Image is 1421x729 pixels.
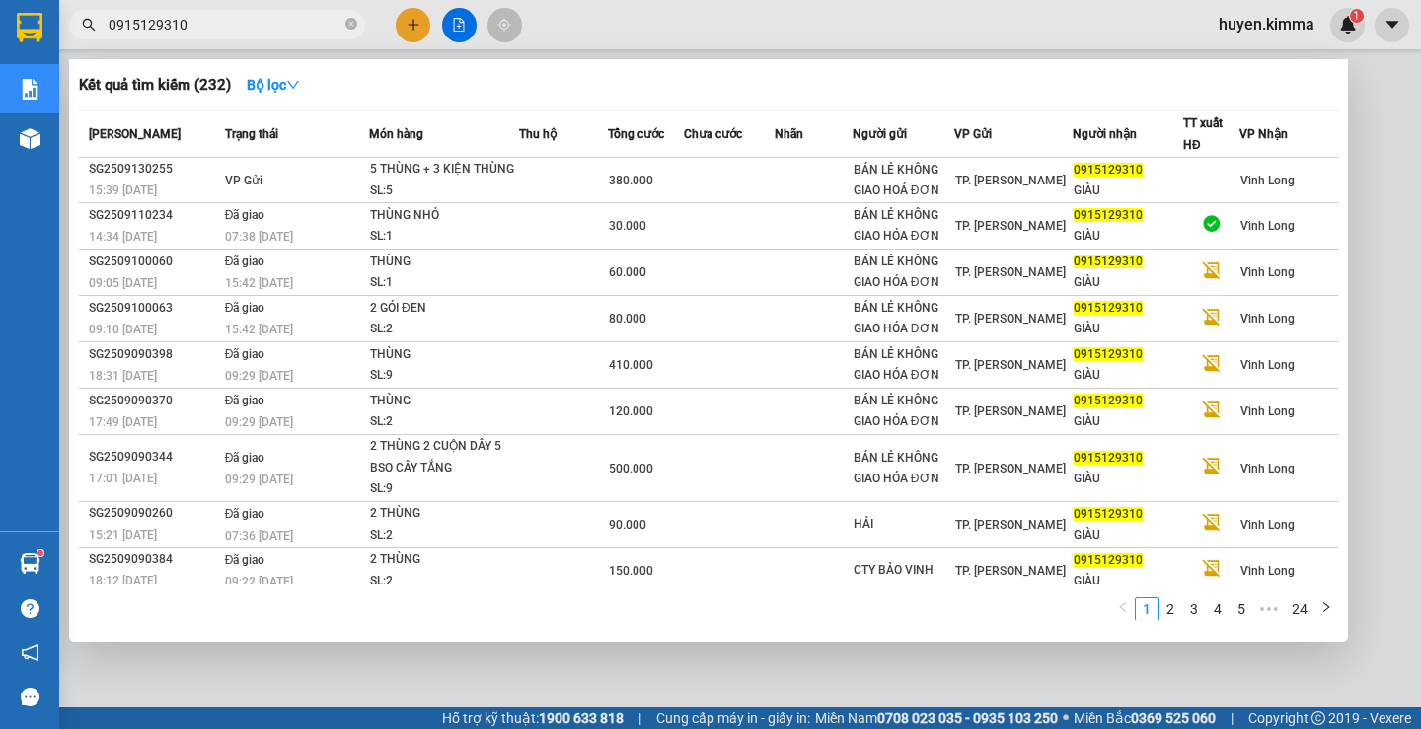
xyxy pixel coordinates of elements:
div: SL: 2 [370,319,518,340]
li: Next 5 Pages [1253,597,1285,620]
span: 0915129310 [1074,255,1143,268]
span: Vĩnh Long [1240,358,1295,372]
span: 17:49 [DATE] [89,415,157,429]
a: 2 [1159,598,1181,620]
li: 1 [1135,597,1159,620]
div: SL: 9 [370,478,518,500]
span: 15:42 [DATE] [225,276,293,290]
img: warehouse-icon [20,553,40,574]
div: THÙNG [370,344,518,366]
span: 07:38 [DATE] [225,230,293,244]
span: Nhãn [775,127,803,141]
span: TP. [PERSON_NAME] [955,518,1066,532]
img: logo-vxr [17,13,42,42]
span: close-circle [345,16,357,35]
li: 24 [1285,597,1314,620]
span: Đã giao [225,255,265,268]
span: TP. [PERSON_NAME] [955,174,1066,187]
div: 2 THÙNG 2 CUỘN DÂY 5 BSO CÂY TẮNG [370,436,518,478]
div: BÁN LẺ KHÔNG GIAO HÓA ĐƠN [854,298,954,339]
span: Đã giao [225,451,265,465]
span: Vĩnh Long [1240,564,1295,578]
span: Vĩnh Long [1240,518,1295,532]
span: TP. [PERSON_NAME] [955,219,1066,233]
li: 3 [1182,597,1206,620]
span: search [82,18,96,32]
span: 18:31 [DATE] [89,369,157,383]
div: 2 THÙNG [370,549,518,571]
span: 09:10 [DATE] [89,323,157,336]
span: 14:34 [DATE] [89,230,157,244]
span: 0915129310 [1074,347,1143,361]
div: 2 THÙNG [370,503,518,525]
span: Người gửi [853,127,907,141]
input: Tìm tên, số ĐT hoặc mã đơn [109,14,341,36]
span: Đã giao [225,507,265,521]
span: 18:12 [DATE] [89,574,157,588]
span: Trạng thái [225,127,278,141]
div: THÙNG NHỎ [370,205,518,227]
span: ••• [1253,597,1285,620]
span: 15:42 [DATE] [225,323,293,336]
span: Vĩnh Long [1240,219,1295,233]
span: notification [21,643,39,662]
span: Đã giao [225,301,265,315]
span: 09:22 [DATE] [225,575,293,589]
div: GIÀU [1074,181,1182,201]
div: CTY BẢO VINH [854,560,954,581]
div: GIÀU [1074,226,1182,247]
span: Đã giao [225,208,265,222]
a: 4 [1207,598,1229,620]
div: GIÀU [1074,365,1182,386]
div: BÁN LẺ KHÔNG GIAO HÓA ĐƠN [854,344,954,386]
button: Bộ lọcdown [231,69,316,101]
div: GIÀU [1074,525,1182,546]
div: GIÀU [1074,319,1182,339]
span: TP. [PERSON_NAME] [955,312,1066,326]
span: VP Gửi [954,127,992,141]
span: TP. [PERSON_NAME] [955,564,1066,578]
div: GIÀU [1074,411,1182,432]
span: Đã giao [225,347,265,361]
span: 500.000 [609,462,653,475]
div: BÁN LẺ KHÔNG GIAO HOÁ ĐƠN [854,160,954,201]
span: 90.000 [609,518,646,532]
div: SG2509090384 [89,549,219,570]
span: down [286,78,300,92]
li: 4 [1206,597,1230,620]
div: SG2509090344 [89,447,219,468]
div: 5 THÙNG + 3 KIỆN THÙNG [370,159,518,181]
span: close-circle [345,18,357,30]
span: 0915129310 [1074,208,1143,222]
sup: 1 [37,550,43,556]
span: 0915129310 [1074,553,1143,567]
div: SG2509100063 [89,298,219,319]
span: TP. [PERSON_NAME] [955,462,1066,475]
span: Vĩnh Long [1240,265,1295,279]
a: 5 [1231,598,1252,620]
span: 09:29 [DATE] [225,415,293,429]
button: left [1111,597,1135,620]
img: warehouse-icon [20,128,40,149]
strong: Bộ lọc [247,77,300,93]
div: SL: 2 [370,571,518,593]
span: TT xuất HĐ [1183,116,1223,152]
span: Đã giao [225,553,265,567]
span: 80.000 [609,312,646,326]
div: SL: 2 [370,411,518,433]
li: Previous Page [1111,597,1135,620]
div: HẢI [854,514,954,535]
span: 30.000 [609,219,646,233]
span: VP Gửi [225,174,262,187]
span: left [1117,601,1129,613]
span: Thu hộ [519,127,557,141]
div: THÙNG [370,252,518,273]
span: 09:05 [DATE] [89,276,157,290]
div: SG2509090370 [89,391,219,411]
a: 1 [1136,598,1158,620]
div: SL: 5 [370,181,518,202]
span: 17:01 [DATE] [89,472,157,485]
span: TP. [PERSON_NAME] [955,358,1066,372]
li: Next Page [1314,597,1338,620]
li: 2 [1159,597,1182,620]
